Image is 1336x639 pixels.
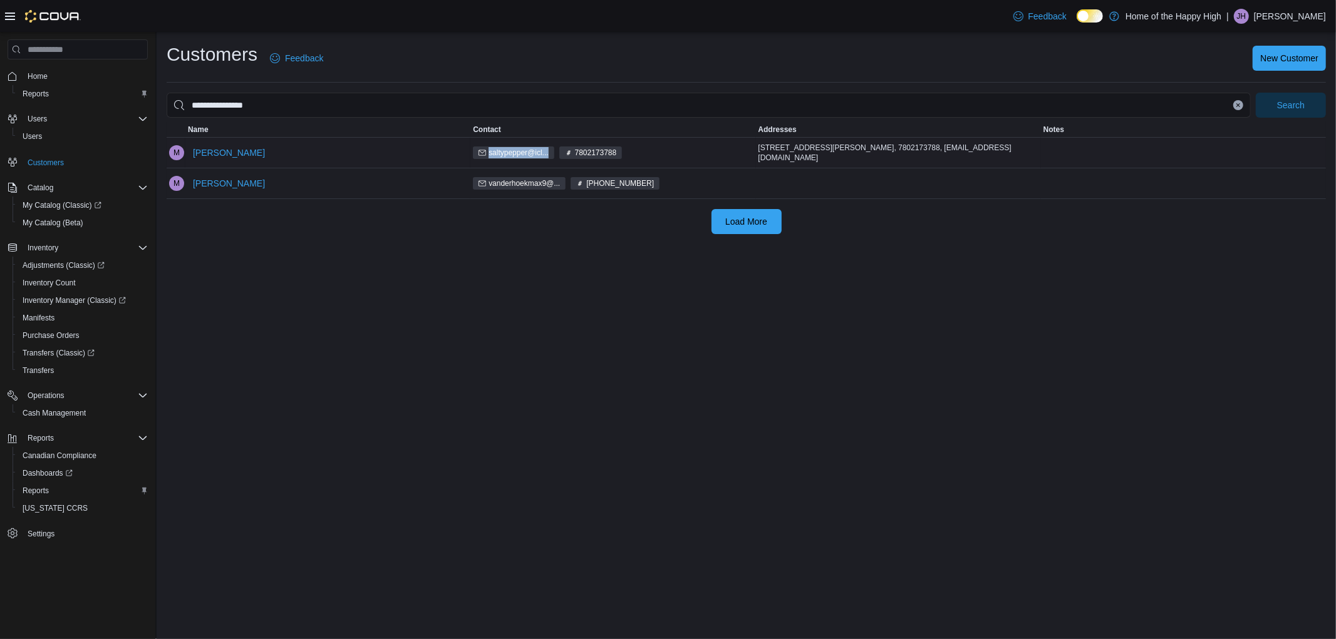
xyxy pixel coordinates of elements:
span: m [173,145,180,160]
span: Transfers [18,363,148,378]
div: Jocelyne Hall [1234,9,1249,24]
h1: Customers [167,42,257,67]
button: Reports [3,429,153,447]
button: [PERSON_NAME] [188,171,270,196]
span: Adjustments (Classic) [23,260,105,270]
button: Canadian Compliance [13,447,153,464]
button: Load More [712,209,782,234]
button: Users [23,111,52,126]
button: Inventory [23,240,63,255]
span: vanderhoekmax9@... [473,177,566,190]
span: Name [188,125,209,135]
span: Addresses [759,125,797,135]
span: Inventory [28,243,58,253]
span: [PHONE_NUMBER] [586,178,654,189]
button: Customers [3,153,153,171]
span: My Catalog (Classic) [23,200,101,210]
span: Canadian Compliance [18,448,148,463]
span: Search [1277,99,1305,111]
a: Customers [23,155,69,170]
button: Users [3,110,153,128]
div: max [169,145,184,160]
a: Dashboards [18,466,78,481]
a: Canadian Compliance [18,448,101,463]
span: Notes [1043,125,1064,135]
span: Manifests [18,310,148,325]
span: Operations [23,388,148,403]
a: Transfers (Classic) [13,344,153,362]
span: Manifests [23,313,54,323]
span: Settings [28,529,54,539]
span: Reports [23,431,148,446]
span: JH [1237,9,1246,24]
span: Transfers (Classic) [23,348,95,358]
span: Inventory Manager (Classic) [23,295,126,305]
button: Operations [23,388,70,403]
span: Dashboards [18,466,148,481]
p: | [1226,9,1229,24]
span: Canadian Compliance [23,451,96,461]
button: Search [1256,93,1326,118]
button: Clear input [1233,100,1243,110]
button: Transfers [13,362,153,379]
button: Operations [3,387,153,404]
span: Feedback [1028,10,1067,23]
a: Inventory Count [18,275,81,290]
span: Home [28,71,48,81]
span: Inventory Count [18,275,148,290]
span: Reports [23,89,49,99]
button: Reports [23,431,59,446]
span: [PERSON_NAME] [193,146,265,159]
button: Settings [3,524,153,543]
span: 7802173788 [575,147,617,158]
a: Transfers (Classic) [18,345,100,360]
a: Inventory Manager (Classic) [13,292,153,309]
span: Settings [23,526,148,541]
span: Reports [18,483,148,498]
span: Purchase Orders [18,328,148,343]
span: New Customer [1260,52,1318,64]
span: vanderhoekmax9@... [489,178,560,189]
span: Home [23,68,148,84]
a: Users [18,129,47,144]
span: Users [18,129,148,144]
span: Customers [23,154,148,170]
a: Purchase Orders [18,328,85,343]
span: Operations [28,391,65,401]
button: Reports [13,482,153,499]
span: Load More [725,215,767,228]
span: Reports [23,486,49,496]
img: Cova [25,10,81,23]
a: Home [23,69,53,84]
input: Dark Mode [1077,9,1103,23]
span: Customers [28,158,64,168]
a: Adjustments (Classic) [18,258,110,273]
span: Catalog [23,180,148,195]
a: Feedback [1008,4,1072,29]
span: Purchase Orders [23,330,80,340]
span: Inventory [23,240,148,255]
button: Catalog [23,180,58,195]
button: Reports [13,85,153,103]
a: Manifests [18,310,60,325]
a: My Catalog (Beta) [18,215,88,230]
nav: Complex example [8,62,148,575]
span: Inventory Count [23,278,76,288]
a: Inventory Manager (Classic) [18,293,131,308]
span: Users [23,111,148,126]
span: Cash Management [18,406,148,421]
button: Inventory [3,239,153,257]
span: Transfers (Classic) [18,345,148,360]
span: saltypepper@icl... [473,146,554,159]
a: Cash Management [18,406,91,421]
span: Reports [28,433,54,443]
span: Cash Management [23,408,86,418]
span: My Catalog (Classic) [18,198,148,213]
button: Purchase Orders [13,327,153,344]
span: [PERSON_NAME] [193,177,265,190]
span: Feedback [285,52,323,64]
span: [US_STATE] CCRS [23,503,88,513]
span: M [173,176,180,191]
button: [PERSON_NAME] [188,140,270,165]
